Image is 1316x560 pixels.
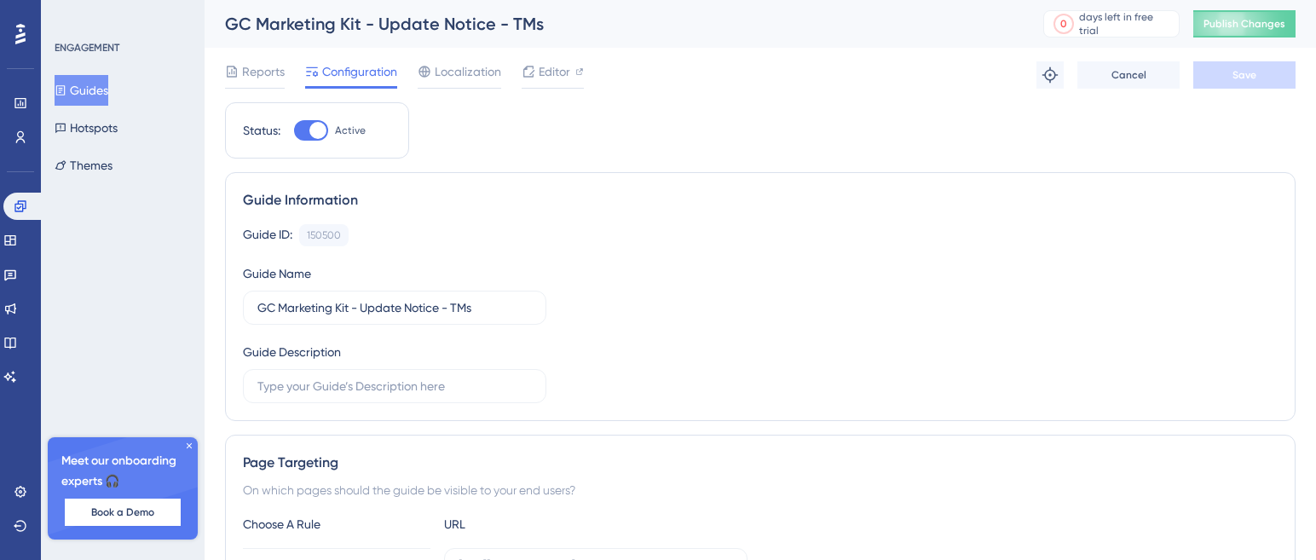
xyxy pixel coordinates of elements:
div: Guide Description [243,342,341,362]
span: Publish Changes [1203,17,1285,31]
span: Cancel [1111,68,1146,82]
button: Hotspots [55,113,118,143]
button: Cancel [1077,61,1180,89]
span: Save [1232,68,1256,82]
span: Active [335,124,366,137]
div: 150500 [307,228,341,242]
div: days left in free trial [1079,10,1174,38]
div: Choose A Rule [243,514,430,534]
input: Type your Guide’s Description here [257,377,532,395]
div: Page Targeting [243,453,1278,473]
div: 0 [1060,17,1067,31]
div: GC Marketing Kit - Update Notice - TMs [225,12,1001,36]
span: Meet our onboarding experts 🎧 [61,451,184,492]
div: Status: [243,120,280,141]
button: Themes [55,150,113,181]
div: URL [444,514,632,534]
button: Publish Changes [1193,10,1296,38]
div: Guide ID: [243,224,292,246]
div: On which pages should the guide be visible to your end users? [243,480,1278,500]
span: Editor [539,61,570,82]
span: Reports [242,61,285,82]
button: Guides [55,75,108,106]
input: Type your Guide’s Name here [257,298,532,317]
button: Book a Demo [65,499,181,526]
div: Guide Name [243,263,311,284]
button: Save [1193,61,1296,89]
span: Localization [435,61,501,82]
div: ENGAGEMENT [55,41,119,55]
div: Guide Information [243,190,1278,211]
span: Configuration [322,61,397,82]
span: Book a Demo [91,505,154,519]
